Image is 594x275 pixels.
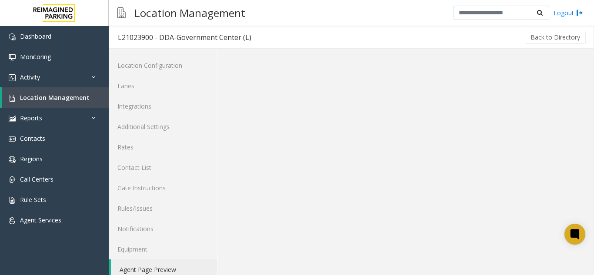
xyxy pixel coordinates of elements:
span: Activity [20,73,40,81]
a: Lanes [109,76,217,96]
img: 'icon' [9,176,16,183]
span: Location Management [20,93,90,102]
img: logout [576,8,583,17]
a: Rules/Issues [109,198,217,219]
a: Contact List [109,157,217,178]
img: 'icon' [9,156,16,163]
span: Rule Sets [20,195,46,204]
span: Agent Services [20,216,61,224]
img: 'icon' [9,54,16,61]
img: 'icon' [9,136,16,142]
h3: Location Management [130,2,250,23]
div: L21023900 - DDA-Government Center (L) [118,32,251,43]
button: Back to Directory [525,31,586,44]
a: Location Management [2,87,109,108]
a: Location Configuration [109,55,217,76]
img: 'icon' [9,115,16,122]
span: Call Centers [20,175,53,183]
a: Gate Instructions [109,178,217,198]
span: Monitoring [20,53,51,61]
a: Additional Settings [109,116,217,137]
span: Reports [20,114,42,122]
span: Dashboard [20,32,51,40]
a: Integrations [109,96,217,116]
a: Rates [109,137,217,157]
span: Contacts [20,134,45,142]
img: 'icon' [9,95,16,102]
a: Equipment [109,239,217,259]
a: Logout [554,8,583,17]
img: 'icon' [9,217,16,224]
img: 'icon' [9,197,16,204]
img: pageIcon [117,2,126,23]
span: Regions [20,155,43,163]
img: 'icon' [9,74,16,81]
img: 'icon' [9,33,16,40]
a: Notifications [109,219,217,239]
